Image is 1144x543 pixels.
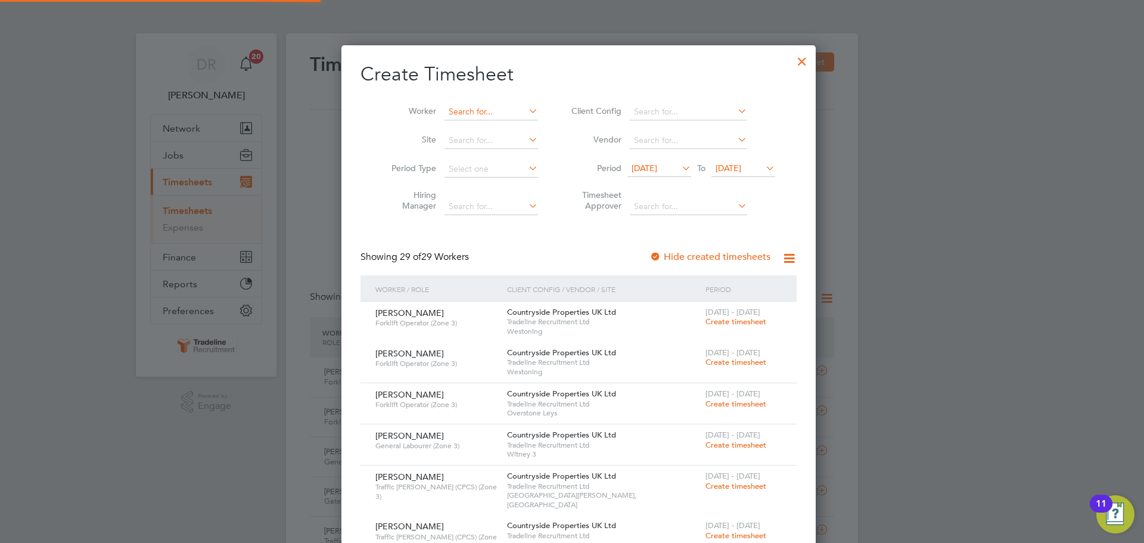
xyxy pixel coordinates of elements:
label: Site [383,134,436,145]
span: [PERSON_NAME] [375,521,444,532]
span: Countryside Properties UK Ltd [507,520,616,530]
span: Countryside Properties UK Ltd [507,471,616,481]
span: Forklift Operator (Zone 3) [375,318,498,328]
div: Client Config / Vendor / Site [504,275,702,303]
span: Create timesheet [705,317,766,327]
label: Period Type [383,163,436,173]
label: Period [568,163,621,173]
input: Search for... [630,104,747,120]
span: Create timesheet [705,440,766,450]
label: Hide created timesheets [649,251,770,263]
span: [PERSON_NAME] [375,348,444,359]
span: [PERSON_NAME] [375,308,444,318]
span: 29 of [400,251,421,263]
span: [DATE] [632,163,657,173]
label: Timesheet Approver [568,190,621,211]
span: [DATE] - [DATE] [705,430,760,440]
span: Countryside Properties UK Ltd [507,389,616,399]
div: 11 [1096,504,1106,519]
input: Select one [444,161,538,178]
div: Worker / Role [372,275,504,303]
span: Countryside Properties UK Ltd [507,307,616,317]
span: 29 Workers [400,251,469,263]
span: Overstone Leys [507,408,699,418]
span: To [694,160,709,176]
span: Tradeline Recruitment Ltd [507,399,699,409]
span: Westoning [507,367,699,377]
input: Search for... [444,198,538,215]
div: Showing [360,251,471,263]
label: Vendor [568,134,621,145]
span: Tradeline Recruitment Ltd [507,317,699,327]
span: [GEOGRAPHIC_DATA][PERSON_NAME], [GEOGRAPHIC_DATA] [507,491,699,509]
span: Create timesheet [705,399,766,409]
span: Forklift Operator (Zone 3) [375,359,498,368]
span: Tradeline Recruitment Ltd [507,440,699,450]
span: Create timesheet [705,481,766,491]
label: Worker [383,106,436,116]
span: Traffic [PERSON_NAME] (CPCS) (Zone 3) [375,482,498,501]
span: Countryside Properties UK Ltd [507,347,616,358]
label: Client Config [568,106,621,116]
span: Create timesheet [705,357,766,367]
span: [DATE] - [DATE] [705,520,760,530]
span: [DATE] [716,163,741,173]
span: Tradeline Recruitment Ltd [507,482,699,491]
span: [DATE] - [DATE] [705,347,760,358]
span: Witney 3 [507,449,699,459]
span: Create timesheet [705,530,766,541]
span: General Labourer (Zone 3) [375,441,498,451]
button: Open Resource Center, 11 new notifications [1096,495,1134,533]
label: Hiring Manager [383,190,436,211]
span: Tradeline Recruitment Ltd [507,358,699,367]
div: Period [702,275,785,303]
span: [PERSON_NAME] [375,471,444,482]
input: Search for... [444,132,538,149]
span: Forklift Operator (Zone 3) [375,400,498,409]
span: Countryside Properties UK Ltd [507,430,616,440]
h2: Create Timesheet [360,62,797,87]
span: [DATE] - [DATE] [705,389,760,399]
span: Westoning [507,327,699,336]
input: Search for... [444,104,538,120]
input: Search for... [630,198,747,215]
span: Tradeline Recruitment Ltd [507,531,699,541]
input: Search for... [630,132,747,149]
span: [DATE] - [DATE] [705,471,760,481]
span: [DATE] - [DATE] [705,307,760,317]
span: [PERSON_NAME] [375,389,444,400]
span: [PERSON_NAME] [375,430,444,441]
